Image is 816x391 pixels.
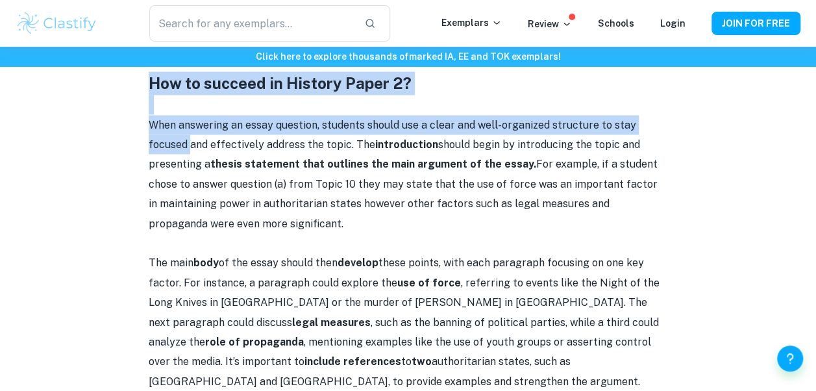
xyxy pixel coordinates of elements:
[205,335,304,347] strong: role of propaganda
[441,16,502,30] p: Exemplars
[193,256,219,268] strong: body
[711,12,800,35] button: JOIN FOR FREE
[149,115,668,233] p: When answering an essay question, students should use a clear and well-organized structure to sta...
[412,355,432,367] strong: two
[777,346,803,372] button: Help and Feedback
[292,316,371,328] strong: legal measures
[3,49,813,64] h6: Click here to explore thousands of marked IA, EE and TOK exemplars !
[304,355,401,367] strong: include references
[210,157,536,170] strong: thesis statement that outlines the main argument of the essay.
[149,71,668,95] h3: How to succeed in History Paper 2?
[598,18,634,29] a: Schools
[338,256,378,268] strong: develop
[397,276,461,288] strong: use of force
[16,10,98,36] img: Clastify logo
[660,18,686,29] a: Login
[149,5,353,42] input: Search for any exemplars...
[149,253,668,391] p: The main of the essay should then these points, with each paragraph focusing on one key factor. F...
[528,17,572,31] p: Review
[375,138,438,150] strong: introduction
